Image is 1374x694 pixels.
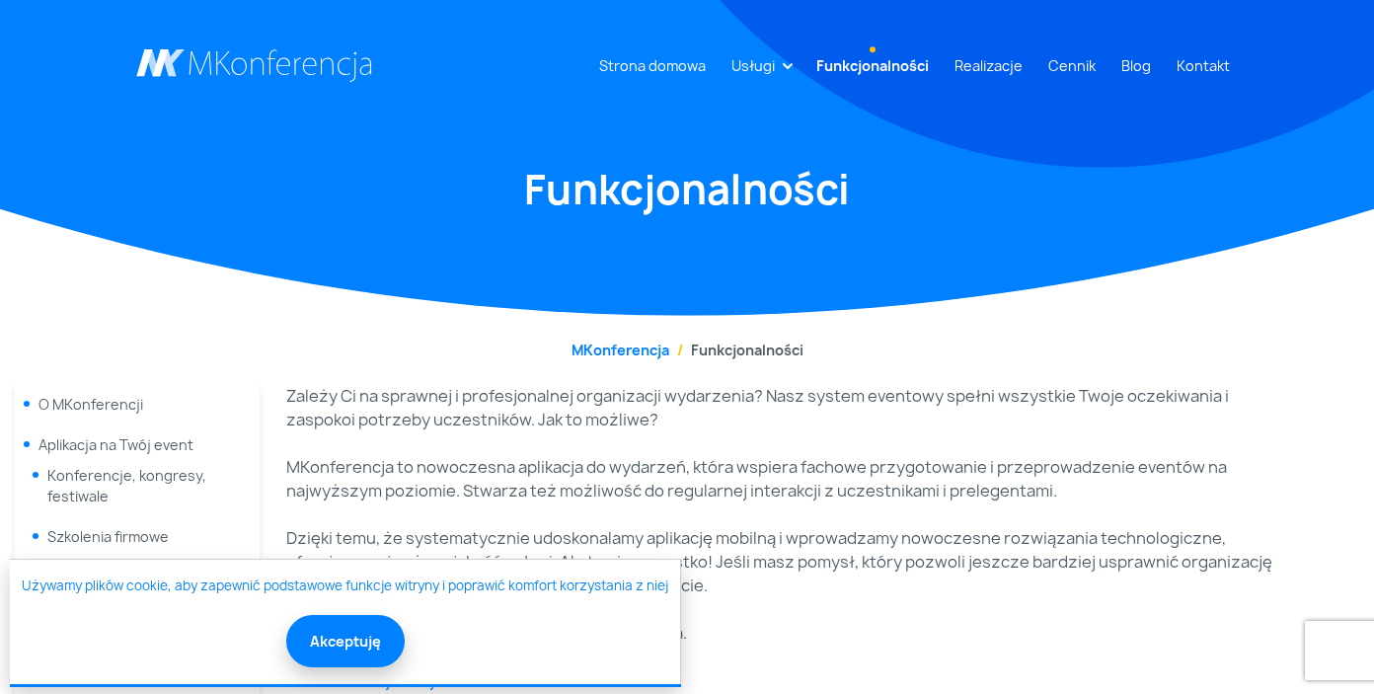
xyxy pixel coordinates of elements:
a: Cennik [1040,47,1104,84]
a: Funkcjonalności [808,47,937,84]
p: A oto lista aktualnych funkcji systemu MKonferencja. [286,621,1293,645]
a: O MKonferencji [38,395,143,414]
a: Realizacje [947,47,1030,84]
a: Szkolenia firmowe [47,527,169,546]
p: MKonferencja to nowoczesna aplikacja do wydarzeń, która wspiera fachowe przygotowanie i przeprowa... [286,455,1293,502]
nav: breadcrumb [136,340,1238,360]
a: Konferencje, kongresy, festiwale [47,466,206,505]
a: MKonferencja [572,341,669,359]
a: Strona domowa [591,47,714,84]
h1: Funkcjonalności [136,163,1238,216]
li: Funkcjonalności [669,340,803,360]
a: Używamy plików cookie, aby zapewnić podstawowe funkcje witryny i poprawić komfort korzystania z niej [22,577,668,596]
p: Dzięki temu, że systematycznie udoskonalamy aplikację mobilną i wprowadzamy nowoczesne rozwiązani... [286,526,1293,597]
a: Kontakt [1169,47,1238,84]
p: Zależy Ci na sprawnej i profesjonalnej organizacji wydarzenia? Nasz system eventowy spełni wszyst... [286,384,1293,431]
span: Aplikacja na Twój event [38,435,193,454]
a: Blog [1113,47,1159,84]
button: Akceptuję [286,615,405,667]
a: Usługi [724,47,783,84]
